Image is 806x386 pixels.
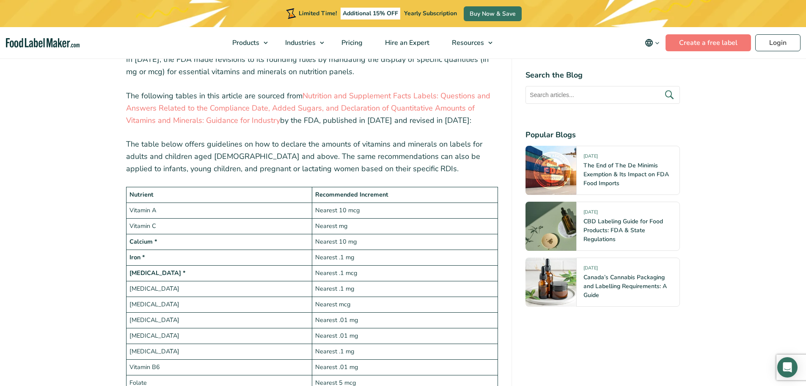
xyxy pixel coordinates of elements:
a: Buy Now & Save [464,6,522,21]
td: [MEDICAL_DATA] [126,328,312,344]
p: The following tables in this article are sourced from by the FDA, published in [DATE] and revised... [126,90,498,126]
span: Limited Time! [299,9,337,17]
span: [DATE] [583,265,598,275]
a: Pricing [330,27,372,58]
td: Nearest .1 mg [312,281,498,297]
span: Resources [449,38,485,47]
td: [MEDICAL_DATA] [126,281,312,297]
td: Nearest .1 mg [312,250,498,265]
td: Nearest .01 mg [312,312,498,328]
h4: Popular Blogs [525,129,680,141]
a: Resources [441,27,497,58]
a: Industries [274,27,328,58]
span: Pricing [339,38,363,47]
input: Search articles... [525,86,680,104]
strong: [MEDICAL_DATA] * [129,269,186,277]
span: Additional 15% OFF [341,8,400,19]
a: Create a free label [666,34,751,51]
td: Vitamin A [126,203,312,218]
td: Nearest .01 mg [312,328,498,344]
a: Canada’s Cannabis Packaging and Labelling Requirements: A Guide [583,273,667,299]
div: Open Intercom Messenger [777,357,798,378]
strong: Nutrient [129,190,154,199]
a: Products [221,27,272,58]
span: Industries [283,38,316,47]
a: Nutrition and Supplement Facts Labels: Questions and Answers Related to the Compliance Date, Adde... [126,91,490,125]
a: Hire an Expert [374,27,439,58]
p: In [DATE], the FDA made revisions to its rounding rules by mandating the display of specific quan... [126,53,498,78]
a: The End of The De Minimis Exemption & Its Impact on FDA Food Imports [583,161,669,187]
p: The table below offers guidelines on how to declare the amounts of vitamins and minerals on label... [126,138,498,175]
td: [MEDICAL_DATA] [126,312,312,328]
strong: Iron * [129,253,145,261]
td: Nearest .1 mg [312,344,498,359]
td: Vitamin C [126,218,312,234]
td: Nearest mcg [312,297,498,312]
td: Vitamin B6 [126,359,312,375]
span: Products [230,38,260,47]
td: Nearest 10 mcg [312,203,498,218]
td: Nearest .01 mg [312,359,498,375]
a: CBD Labeling Guide for Food Products: FDA & State Regulations [583,217,663,243]
span: Hire an Expert [382,38,430,47]
strong: Calcium * [129,237,157,246]
td: [MEDICAL_DATA] [126,344,312,359]
h4: Search the Blog [525,69,680,81]
a: Login [755,34,800,51]
span: Yearly Subscription [404,9,457,17]
span: [DATE] [583,209,598,219]
td: [MEDICAL_DATA] [126,297,312,312]
td: Nearest mg [312,218,498,234]
strong: Recommended Increment [315,190,388,199]
td: Nearest 10 mg [312,234,498,250]
td: Nearest .1 mcg [312,265,498,281]
span: [DATE] [583,153,598,163]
